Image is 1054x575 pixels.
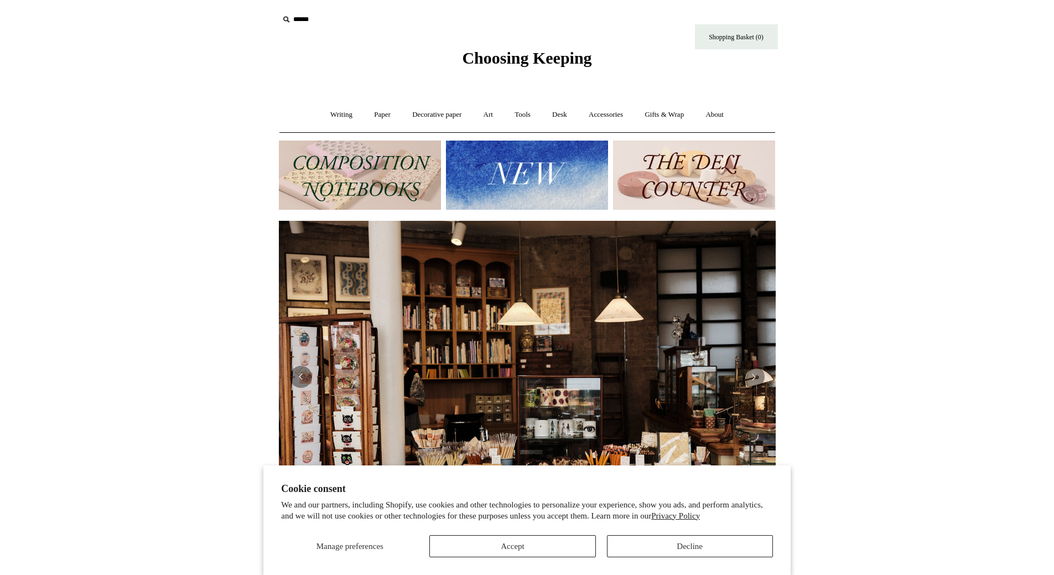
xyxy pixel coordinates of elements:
[695,100,734,129] a: About
[651,511,700,520] a: Privacy Policy
[281,535,418,557] button: Manage preferences
[579,100,633,129] a: Accessories
[462,49,591,67] span: Choosing Keeping
[607,535,773,557] button: Decline
[279,141,441,210] img: 202302 Composition ledgers.jpg__PID:69722ee6-fa44-49dd-a067-31375e5d54ec
[613,141,775,210] img: The Deli Counter
[402,100,471,129] a: Decorative paper
[316,542,383,551] span: Manage preferences
[462,58,591,65] a: Choosing Keeping
[542,100,577,129] a: Desk
[474,100,503,129] a: Art
[281,483,773,495] h2: Cookie consent
[695,24,778,49] a: Shopping Basket (0)
[290,366,312,388] button: Previous
[743,366,765,388] button: Next
[429,535,595,557] button: Accept
[320,100,362,129] a: Writing
[281,500,773,521] p: We and our partners, including Shopify, use cookies and other technologies to personalize your ex...
[446,141,608,210] img: New.jpg__PID:f73bdf93-380a-4a35-bcfe-7823039498e1
[279,221,776,533] img: 20250131 INSIDE OF THE SHOP.jpg__PID:b9484a69-a10a-4bde-9e8d-1408d3d5e6ad
[364,100,401,129] a: Paper
[635,100,694,129] a: Gifts & Wrap
[505,100,541,129] a: Tools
